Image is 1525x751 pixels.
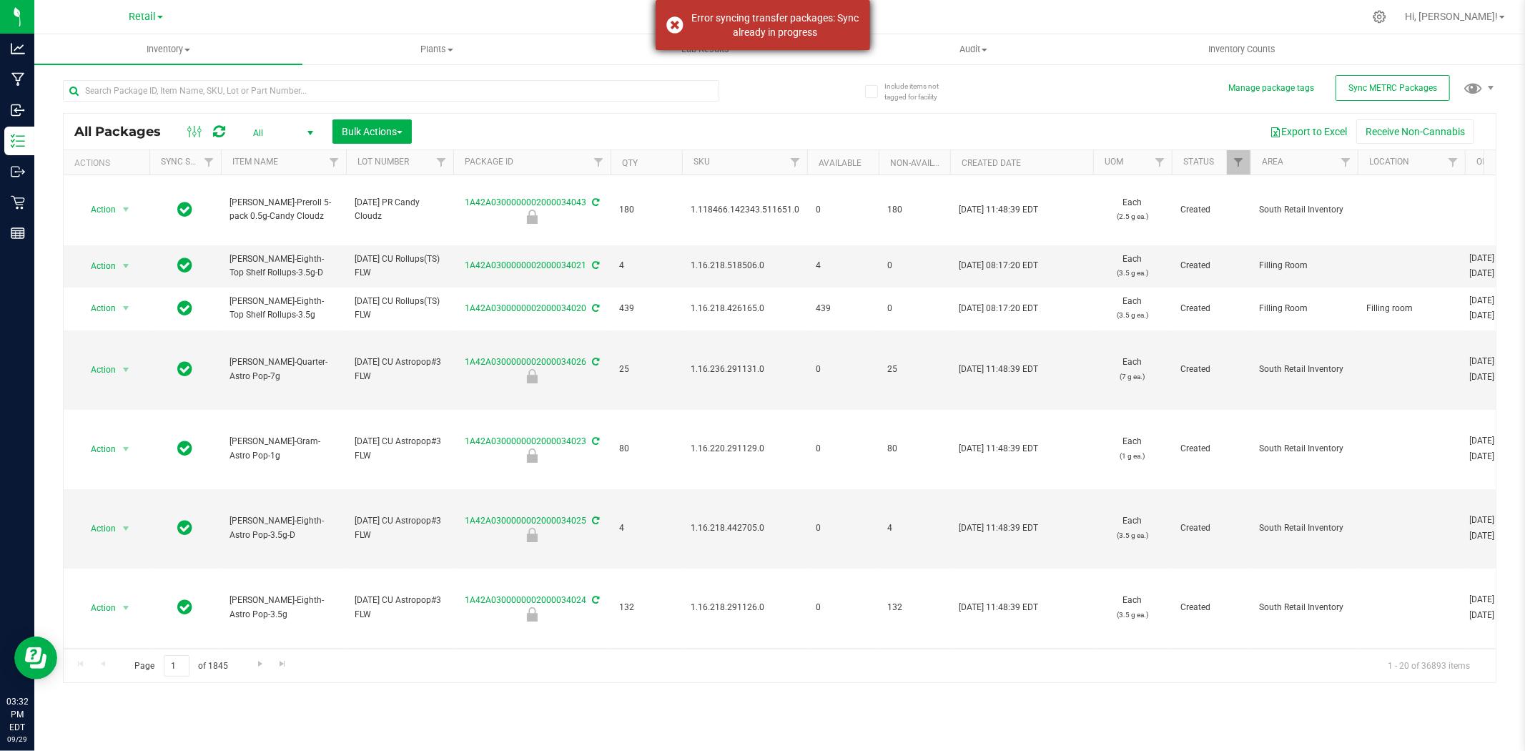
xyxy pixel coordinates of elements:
div: Newly Received [451,607,613,622]
span: 25 [619,363,673,376]
span: 439 [816,302,870,315]
span: select [117,256,135,276]
span: Action [78,439,117,459]
a: Filter [1441,150,1465,175]
span: 1.16.218.442705.0 [691,521,799,535]
span: [DATE] 08:17:20 EDT [959,302,1038,315]
a: UOM [1105,157,1123,167]
span: 25 [887,363,942,376]
div: Manage settings [1371,10,1388,24]
inline-svg: Reports [11,226,25,240]
span: In Sync [178,518,193,538]
span: Each [1102,355,1163,383]
a: Created Date [962,158,1021,168]
span: In Sync [178,200,193,220]
span: Hi, [PERSON_NAME]! [1405,11,1498,22]
a: 1A42A0300000002000034043 [465,197,586,207]
a: Location [1369,157,1409,167]
span: South Retail Inventory [1259,203,1349,217]
a: Filter [1148,150,1172,175]
a: Lab Results [571,34,839,64]
span: Retail [129,11,156,23]
p: (1 g ea.) [1102,449,1163,463]
span: [PERSON_NAME]-Eighth-Top Shelf Rollups-3.5g [230,295,337,322]
span: Bulk Actions [342,126,403,137]
a: Filter [197,150,221,175]
a: 1A42A0300000002000034026 [465,357,586,367]
span: [PERSON_NAME]-Preroll 5-pack 0.5g-Candy Cloudz [230,196,337,223]
span: [PERSON_NAME]-Eighth-Astro Pop-3.5g [230,594,337,621]
span: Inventory Counts [1189,43,1295,56]
a: 1A42A0300000002000034024 [465,595,586,605]
span: Each [1102,514,1163,541]
span: 1.118466.142343.511651.0 [691,203,799,217]
div: Actions [74,158,144,168]
a: SKU [694,157,710,167]
a: Filter [322,150,346,175]
span: In Sync [178,359,193,379]
span: In Sync [178,438,193,458]
span: [DATE] CU Rollups(TS) FLW [355,295,445,322]
p: (2.5 g ea.) [1102,210,1163,223]
a: Item Name [232,157,278,167]
a: Go to the next page [250,655,270,674]
span: select [117,519,135,539]
span: [DATE] 11:48:39 EDT [959,521,1038,535]
a: Non-Available [890,158,954,168]
a: Filter [784,150,807,175]
p: (3.5 g ea.) [1102,608,1163,622]
span: Created [1180,302,1242,315]
span: Each [1102,252,1163,280]
span: select [117,598,135,618]
a: 1A42A0300000002000034021 [465,260,586,270]
span: Created [1180,521,1242,535]
span: In Sync [178,597,193,617]
span: 1 - 20 of 36893 items [1376,655,1481,677]
iframe: Resource center [14,637,57,679]
p: (3.5 g ea.) [1102,266,1163,280]
span: [DATE] CU Astropop#3 FLW [355,514,445,541]
a: Inventory Counts [1107,34,1376,64]
span: South Retail Inventory [1259,363,1349,376]
span: Sync from Compliance System [590,516,599,526]
span: 80 [619,442,673,456]
span: select [117,360,135,380]
span: In Sync [178,298,193,318]
span: Created [1180,203,1242,217]
button: Sync METRC Packages [1336,75,1450,101]
span: [DATE] CU Rollups(TS) FLW [355,252,445,280]
a: Available [819,158,862,168]
span: 1.16.218.426165.0 [691,302,799,315]
span: Action [78,256,117,276]
inline-svg: Retail [11,195,25,210]
div: Newly Received [451,528,613,542]
span: Audit [840,43,1107,56]
a: Lot Number [357,157,409,167]
span: 0 [816,442,870,456]
span: Include items not tagged for facility [884,81,956,102]
span: South Retail Inventory [1259,521,1349,535]
span: Filling room [1366,302,1456,315]
span: [DATE] CU Astropop#3 FLW [355,435,445,462]
span: [PERSON_NAME]-Quarter-Astro Pop-7g [230,355,337,383]
span: 1.16.218.518506.0 [691,259,799,273]
span: Inventory [34,43,302,56]
span: select [117,439,135,459]
span: 0 [887,302,942,315]
input: 1 [164,655,189,677]
a: Status [1183,157,1214,167]
span: [PERSON_NAME]-Eighth-Astro Pop-3.5g-D [230,514,337,541]
a: 1A42A0300000002000034025 [465,516,586,526]
span: 180 [887,203,942,217]
span: Filling Room [1259,302,1349,315]
span: [DATE] 11:48:39 EDT [959,442,1038,456]
p: (3.5 g ea.) [1102,529,1163,542]
span: Sync from Compliance System [590,303,599,313]
span: Sync from Compliance System [590,357,599,367]
a: 1A42A0300000002000034023 [465,436,586,446]
a: Area [1262,157,1283,167]
div: Newly Received [451,448,613,463]
span: 4 [887,521,942,535]
div: Newly Received [451,210,613,224]
p: 09/29 [6,734,28,745]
